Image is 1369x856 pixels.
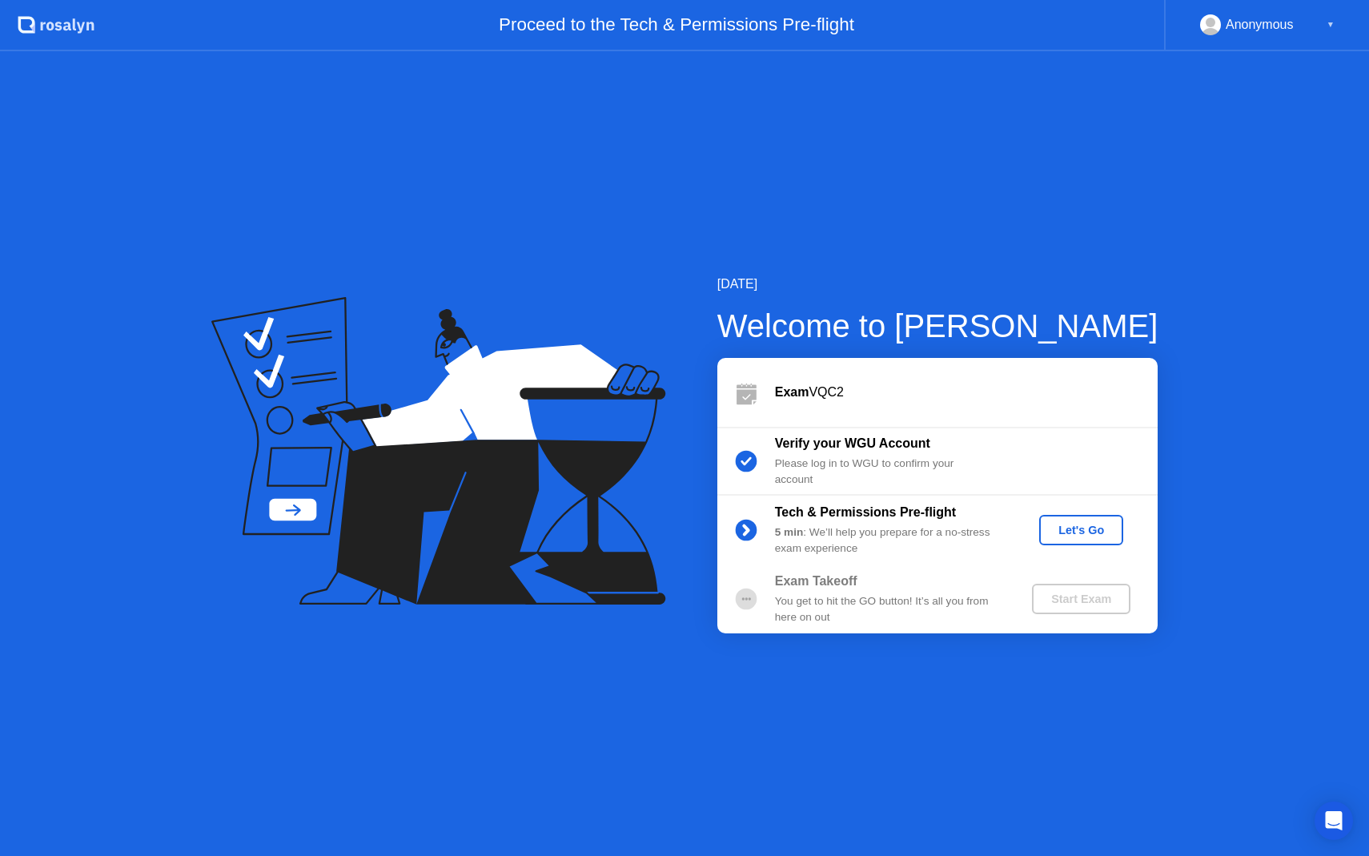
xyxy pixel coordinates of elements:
[717,275,1158,294] div: [DATE]
[1046,524,1117,537] div: Let's Go
[775,574,857,588] b: Exam Takeoff
[1226,14,1294,35] div: Anonymous
[1327,14,1335,35] div: ▼
[775,456,1006,488] div: Please log in to WGU to confirm your account
[1039,515,1123,545] button: Let's Go
[775,524,1006,557] div: : We’ll help you prepare for a no-stress exam experience
[1032,584,1130,614] button: Start Exam
[775,383,1158,402] div: VQC2
[1315,802,1353,840] div: Open Intercom Messenger
[775,436,930,450] b: Verify your WGU Account
[1038,593,1124,605] div: Start Exam
[775,593,1006,626] div: You get to hit the GO button! It’s all you from here on out
[775,526,804,538] b: 5 min
[775,505,956,519] b: Tech & Permissions Pre-flight
[775,385,809,399] b: Exam
[717,302,1158,350] div: Welcome to [PERSON_NAME]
